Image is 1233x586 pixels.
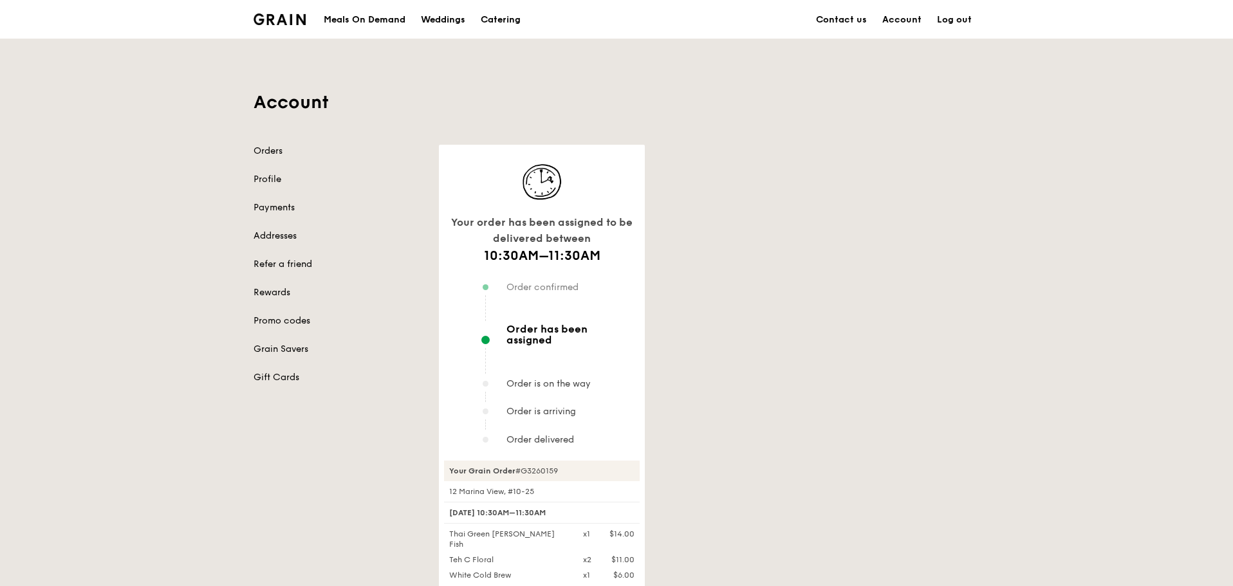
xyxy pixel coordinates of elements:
div: Catering [481,1,521,39]
div: White Cold Brew [441,570,575,580]
div: $6.00 [613,570,635,580]
a: Payments [254,201,423,214]
a: Refer a friend [254,258,423,271]
span: Order confirmed [506,282,579,293]
img: icon-track-normal@2x.d40d1303.png [510,160,574,204]
div: $11.00 [611,554,635,565]
a: Orders [254,145,423,158]
div: Weddings [421,1,465,39]
div: $14.00 [609,529,635,539]
div: Your order has been assigned to be delivered between [444,214,640,247]
span: Order delivered [506,434,574,445]
span: Order has been assigned [506,324,635,345]
div: x1 [583,529,590,539]
div: [DATE] 10:30AM–11:30AM [444,502,640,524]
a: Log out [929,1,979,39]
span: Order is on the way [506,378,591,389]
a: Grain Savers [254,343,423,356]
div: Teh C Floral [441,554,575,565]
div: x2 [583,554,591,565]
strong: Your Grain Order [449,466,515,475]
a: Rewards [254,286,423,299]
a: Profile [254,173,423,186]
span: Order is arriving [506,406,576,417]
a: Catering [473,1,528,39]
a: Addresses [254,230,423,243]
div: x1 [583,570,590,580]
a: Promo codes [254,315,423,327]
a: Account [875,1,929,39]
h1: 10:30AM–11:30AM [444,247,640,265]
img: Grain [254,14,306,25]
div: 12 Marina View, #10-25 [444,486,640,497]
div: Meals On Demand [324,1,405,39]
h1: Account [254,91,979,114]
div: #G3260159 [444,461,640,481]
a: Gift Cards [254,371,423,384]
a: Contact us [808,1,875,39]
div: Thai Green [PERSON_NAME] Fish [441,529,575,549]
a: Weddings [413,1,473,39]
